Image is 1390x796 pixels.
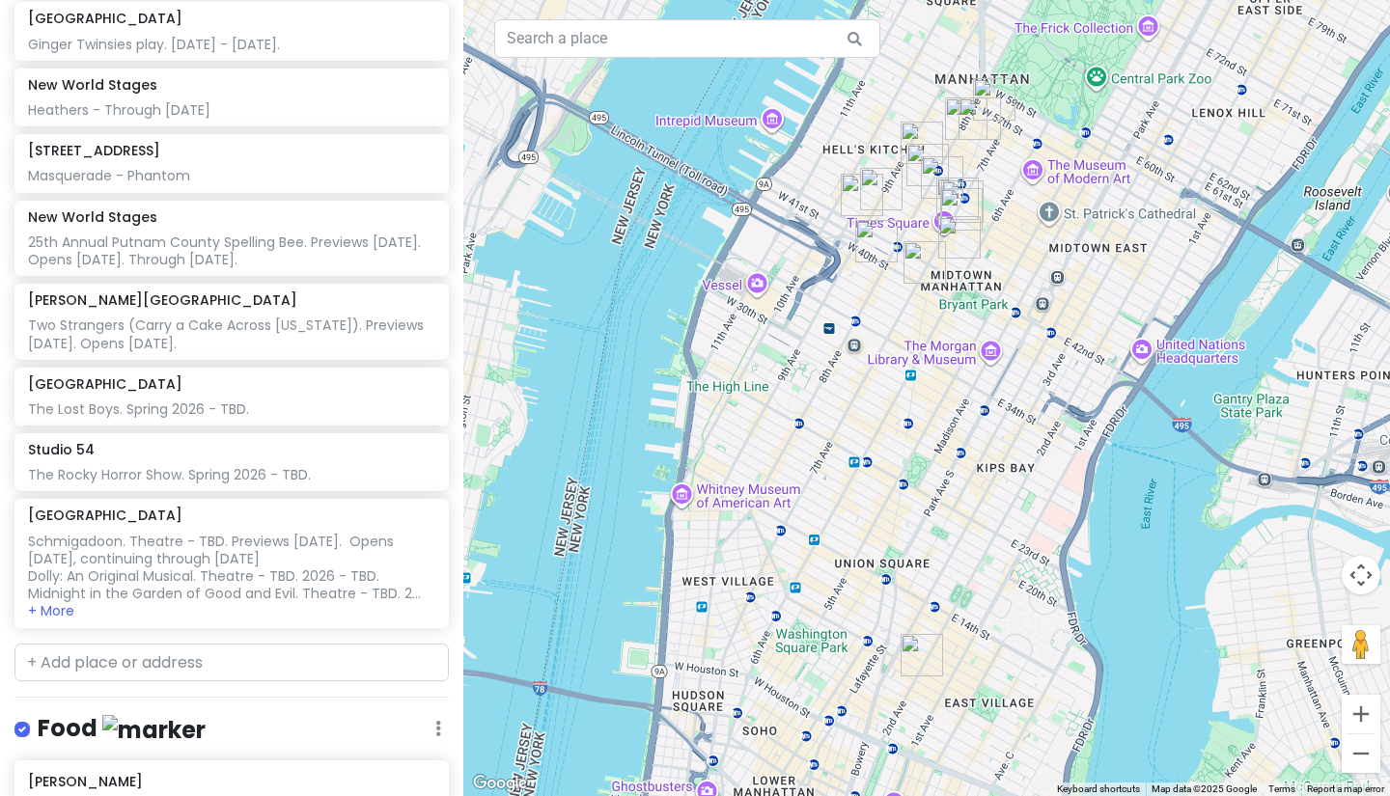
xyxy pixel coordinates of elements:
img: Google [468,771,532,796]
a: Report a map error [1307,783,1384,794]
button: Drag Pegman onto the map to open Street View [1342,625,1380,664]
div: The Friki TIki [860,168,903,210]
div: Longacre Theatre [921,156,963,199]
span: Map data ©2025 Google [1152,783,1257,794]
div: 25th Annual Putnam County Spelling Bee. Previews [DATE]. Opens [DATE]. Through [DATE]. [28,233,434,268]
div: Havana Central Times Square [940,188,983,231]
div: Theater District [936,178,979,220]
input: + Add place or address [14,644,449,682]
div: Dear Irving on Broadway [959,97,1001,140]
div: Dear Irving on Hudson Rooftop Bar [855,220,898,262]
button: + More [28,602,74,619]
h6: [STREET_ADDRESS] [28,142,160,159]
div: Orpheum Theatre [901,634,943,676]
div: Schmigadoon. Theatre - TBD. Previews [DATE]. Opens [DATE], continuing through [DATE] Dolly: An Or... [28,533,434,603]
button: Zoom out [1342,734,1380,773]
h6: [PERSON_NAME] [28,773,434,790]
div: The Purple Tongue Wine Bar [841,174,883,216]
div: The Lost Boys. Spring 2026 - TBD. [28,400,434,418]
h6: Studio 54 [28,441,95,458]
div: Sir Henry’s [906,144,949,186]
div: Palace Theatre [941,180,984,223]
div: 218 W 57th St [973,78,1015,121]
div: Masquerade - Phantom [28,167,434,184]
h6: [GEOGRAPHIC_DATA] [28,507,182,524]
h6: New World Stages [28,208,157,226]
div: The Independent [903,241,946,284]
a: Open this area in Google Maps (opens a new window) [468,771,532,796]
a: Terms (opens in new tab) [1268,783,1295,794]
button: Map camera controls [1342,556,1380,594]
h6: [GEOGRAPHIC_DATA] [28,375,182,393]
h6: New World Stages [28,76,157,94]
h6: [GEOGRAPHIC_DATA] [28,10,182,27]
div: Heathers - Through [DATE] [28,101,434,119]
div: The Rocky Horror Show. Spring 2026 - TBD. [28,466,434,483]
div: Studio 54 [945,97,987,140]
input: Search a place [494,19,880,58]
button: Zoom in [1342,695,1380,733]
div: New World Stages [901,122,943,164]
h4: Food [38,713,206,745]
div: Ginger Twinsies play. [DATE] - [DATE]. [28,36,434,53]
div: The Long Room [938,216,981,259]
button: Keyboard shortcuts [1057,782,1140,796]
img: marker [102,715,206,745]
h6: [PERSON_NAME][GEOGRAPHIC_DATA] [28,291,297,309]
div: Two Strangers (Carry a Cake Across [US_STATE]). Previews [DATE]. Opens [DATE]. [28,316,434,351]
